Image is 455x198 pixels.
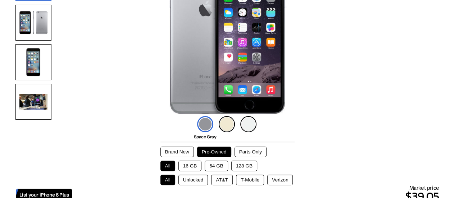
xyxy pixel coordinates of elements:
button: 16 GB [178,161,202,171]
button: Brand New [160,147,194,157]
button: Verizon [267,175,293,185]
img: both [15,5,51,41]
span: List your iPhone 6 Plus [19,192,69,198]
button: 64 GB [205,161,228,171]
button: AT&T [211,175,233,185]
button: 128 GB [231,161,257,171]
button: T-Mobile [236,175,264,185]
img: gold-icon [219,116,235,132]
img: silver-icon [240,116,256,132]
button: All [160,175,175,185]
button: Unlocked [178,175,208,185]
button: Parts Only [235,147,267,157]
button: Pre-Owned [197,147,231,157]
span: Space Gray [194,134,216,139]
img: front [15,44,51,80]
img: space-gray-icon [197,116,213,132]
img: display [15,84,51,120]
button: All [160,161,175,171]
